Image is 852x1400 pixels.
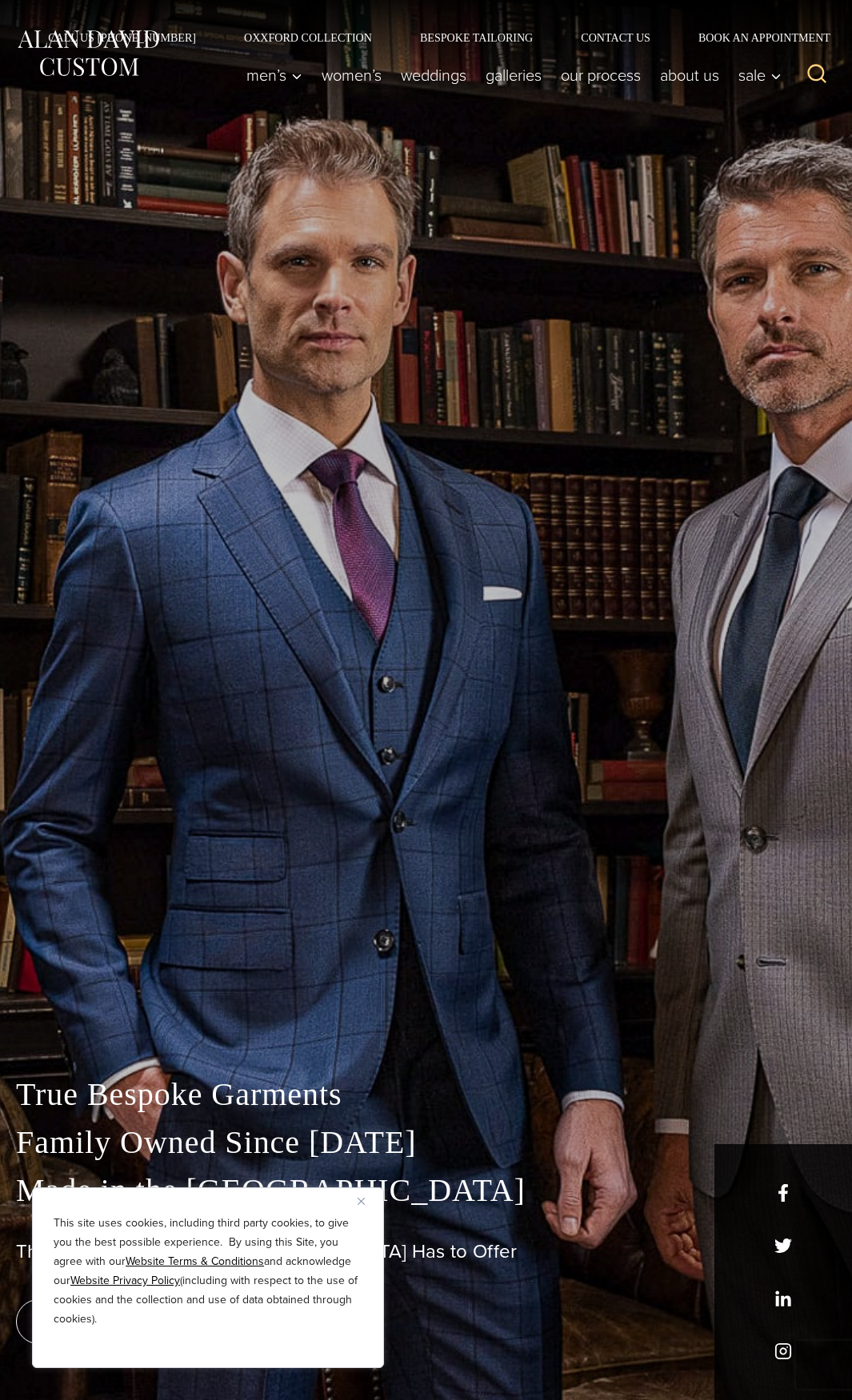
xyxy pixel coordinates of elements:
[24,32,220,43] a: Call Us [PHONE_NUMBER]
[126,1253,264,1270] a: Website Terms & Conditions
[391,59,476,91] a: weddings
[551,59,650,91] a: Our Process
[16,1071,836,1215] p: True Bespoke Garments Family Owned Since [DATE] Made in the [GEOGRAPHIC_DATA]
[674,32,836,43] a: Book an Appointment
[738,67,782,83] span: Sale
[358,1198,365,1205] img: Close
[312,59,391,91] a: Women’s
[54,1214,362,1329] p: This site uses cookies, including third party cookies, to give you the best possible experience. ...
[24,32,836,43] nav: Secondary Navigation
[557,32,674,43] a: Contact Us
[16,26,160,80] img: Alan David Custom
[246,67,302,83] span: Men’s
[237,59,790,91] nav: Primary Navigation
[220,32,396,43] a: Oxxford Collection
[16,1240,836,1263] h1: The Best Custom Suits [GEOGRAPHIC_DATA] Has to Offer
[358,1191,377,1211] button: Close
[70,1272,180,1289] a: Website Privacy Policy
[396,32,557,43] a: Bespoke Tailoring
[16,1299,240,1344] a: book an appointment
[476,59,551,91] a: Galleries
[798,56,836,94] button: View Search Form
[650,59,729,91] a: About Us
